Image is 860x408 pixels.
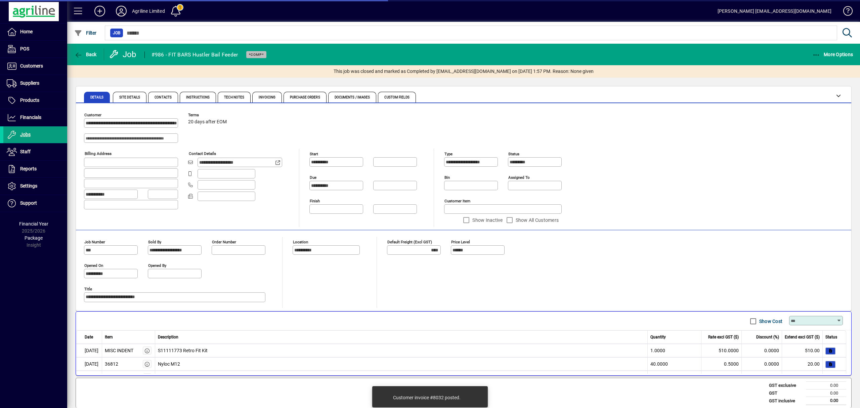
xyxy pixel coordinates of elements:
span: Reason: None given [553,68,594,75]
span: Invoicing [259,96,275,99]
mat-label: Job number [84,240,105,244]
mat-label: Location [293,240,308,244]
span: Documents / Images [335,96,370,99]
span: Quantity [650,334,666,340]
span: 20 days after EOM [188,119,227,125]
span: Home [20,29,33,34]
span: Purchase Orders [290,96,320,99]
td: 0.00 [806,389,846,397]
span: Tech Notes [224,96,244,99]
td: GST [766,389,806,397]
td: [DATE] [76,357,102,371]
span: Staff [20,149,31,154]
span: Extend excl GST ($) [785,334,820,340]
mat-label: Type [444,152,453,156]
div: [PERSON_NAME] [EMAIL_ADDRESS][DOMAIN_NAME] [718,6,831,16]
span: Site Details [119,96,140,99]
a: POS [3,41,67,57]
mat-label: Price Level [451,240,470,244]
span: Products [20,97,39,103]
span: Settings [20,183,37,189]
a: Support [3,195,67,212]
div: Customer invoice #8032 posted. [393,394,461,401]
label: Show Cost [758,318,782,325]
a: Suppliers [3,75,67,92]
span: Financials [20,115,41,120]
td: 0.0000 [742,344,782,357]
span: Item [105,334,113,340]
mat-label: Order number [212,240,236,244]
mat-label: Sold by [148,240,161,244]
span: Custom Fields [384,96,409,99]
mat-label: Bin [444,175,450,180]
mat-label: Title [84,287,92,291]
a: Home [3,24,67,40]
td: 510.00 [782,344,823,357]
div: #986 - FIT BARS Hustler Bail Feeder [152,49,238,60]
mat-label: Assigned to [508,175,530,180]
span: Filter [74,30,97,36]
a: Customers [3,58,67,75]
mat-label: Customer Item [444,199,470,203]
td: Circlip [155,371,648,384]
button: More Options [811,48,855,60]
td: GST inclusive [766,397,806,405]
mat-label: Status [508,152,519,156]
span: More Options [812,52,853,57]
span: Discount (%) [756,334,779,340]
mat-label: Start [310,152,318,156]
button: Filter [73,27,98,39]
td: 0.0000 [742,371,782,384]
div: Job [109,49,138,60]
td: Nyloc M12 [155,357,648,371]
span: Package [25,235,43,241]
span: Description [158,334,178,340]
mat-label: Finish [310,199,320,203]
mat-label: Default Freight (excl GST) [387,240,432,244]
span: Date [85,334,93,340]
div: MISC INDENT [105,347,133,354]
td: 4.0000 [648,371,701,384]
span: POS [20,46,29,51]
a: Settings [3,178,67,195]
td: 510.0000 [701,344,742,357]
a: Financials [3,109,67,126]
span: Reports [20,166,37,171]
button: Back [73,48,98,60]
span: Suppliers [20,80,39,86]
span: Terms [188,113,228,117]
mat-label: Due [310,175,316,180]
span: Job [113,30,120,36]
a: Staff [3,144,67,160]
span: Rate excl GST ($) [708,334,739,340]
td: [DATE] [76,344,102,357]
button: Profile [111,5,132,17]
button: Add [89,5,111,17]
td: S11111773 Retro Fit Kit [155,344,648,357]
a: Reports [3,161,67,177]
span: Status [825,334,837,340]
td: 20.00 [782,357,823,371]
span: Support [20,200,37,206]
span: Back [74,52,97,57]
mat-label: Customer [84,113,101,117]
div: 36812 [105,361,118,368]
td: 0.0000 [742,357,782,371]
mat-label: Opened On [84,263,103,268]
span: Jobs [20,132,31,137]
div: Agriline Limited [132,6,165,16]
a: Knowledge Base [838,1,852,23]
span: Customers [20,63,43,69]
td: 40.0000 [648,357,701,371]
app-page-header-button: Back [67,48,104,60]
span: Details [90,96,103,99]
td: 0.5000 [701,357,742,371]
span: Contacts [155,96,172,99]
span: Instructions [186,96,210,99]
td: 1.0000 [648,344,701,357]
td: [DATE] [76,371,102,384]
span: This job was closed and marked as Completed by [EMAIL_ADDRESS][DOMAIN_NAME] on [DATE] 1:57 PM. [334,68,552,75]
td: 0.00 [806,397,846,405]
td: 6.00 [782,371,823,384]
td: 1.5000 [701,371,742,384]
